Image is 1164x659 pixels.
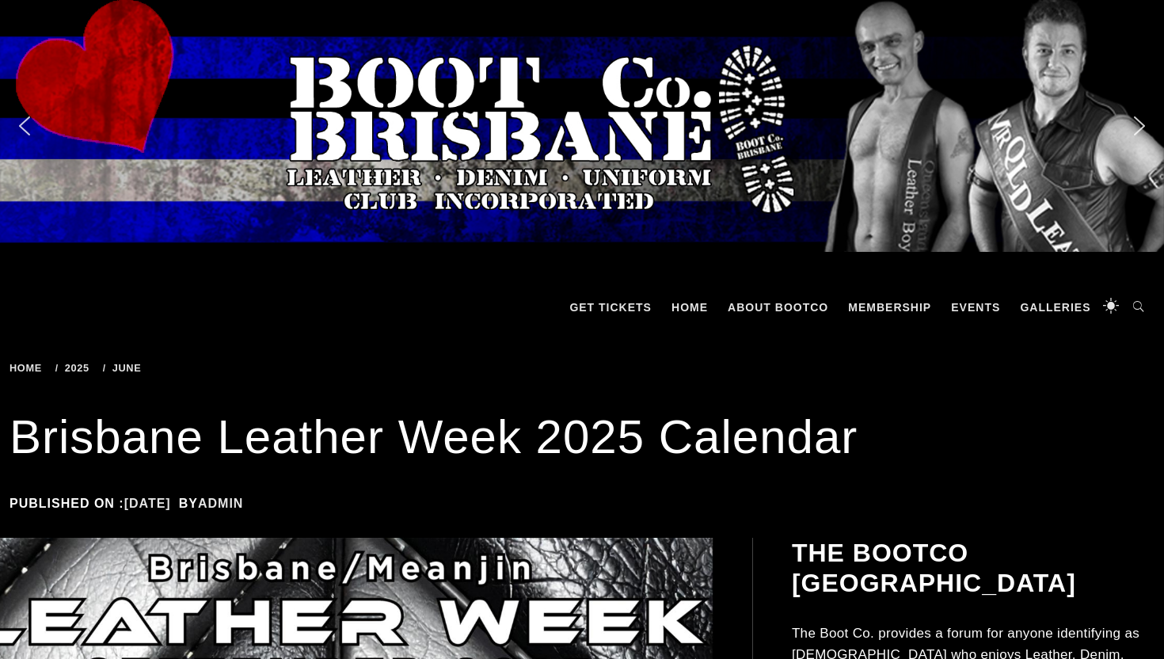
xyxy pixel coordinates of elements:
[1012,284,1098,331] a: Galleries
[10,363,408,374] div: Breadcrumbs
[124,497,171,510] a: [DATE]
[664,284,716,331] a: Home
[179,497,252,510] span: by
[720,284,836,331] a: About BootCo
[840,284,939,331] a: Membership
[10,497,179,510] span: Published on :
[561,284,660,331] a: GET TICKETS
[12,113,37,139] img: previous arrow
[10,362,48,374] a: Home
[943,284,1008,331] a: Events
[55,362,95,374] a: 2025
[198,497,243,510] a: admin
[792,538,1152,599] h2: The BootCo [GEOGRAPHIC_DATA]
[103,362,147,374] a: June
[1127,113,1152,139] img: next arrow
[10,406,1154,469] h1: Brisbane Leather Week 2025 Calendar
